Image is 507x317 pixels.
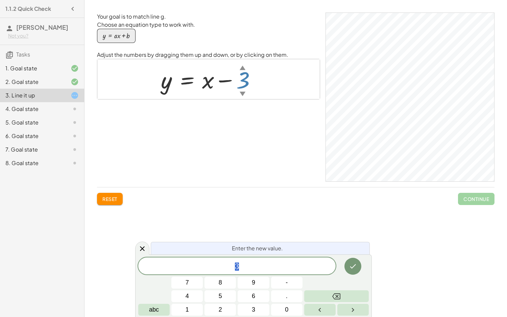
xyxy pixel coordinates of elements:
button: 0 [271,304,303,316]
span: Tasks [16,51,30,58]
div: ▼ [240,89,245,98]
i: Task not started. [71,145,79,154]
button: Right arrow [337,304,369,316]
span: 6 [252,292,255,301]
span: Enter the new value. [232,244,283,252]
div: 8. Goal state [5,159,60,167]
button: 3 [238,304,269,316]
button: Backspace [304,290,369,302]
span: - [286,278,288,287]
button: Done [344,258,361,275]
span: abc [149,305,159,314]
button: 4 [171,290,203,302]
i: Task not started. [71,159,79,167]
canvas: Graphics View 1 [326,13,494,181]
button: 8 [204,277,236,289]
button: . [271,290,303,302]
button: 2 [204,304,236,316]
button: Left arrow [304,304,336,316]
span: Reset [102,196,117,202]
i: Task finished and correct. [71,64,79,72]
button: 6 [238,290,269,302]
i: Task not started. [71,105,79,113]
span: 1 [186,305,189,314]
h4: 1.1.2 Quick Check [5,5,51,13]
div: ▲ [240,63,245,72]
span: 9 [252,278,255,287]
button: 7 [171,277,203,289]
i: Task not started. [71,118,79,127]
i: Task finished and correct. [71,78,79,86]
button: Alphabet [138,304,170,316]
button: Reset [97,193,123,205]
p: Choose an equation type to work with. [97,21,320,29]
span: 5 [219,292,222,301]
div: 2. Goal state [5,78,60,86]
button: 5 [204,290,236,302]
span: 0 [285,305,288,314]
button: Negative [271,277,303,289]
button: 9 [238,277,269,289]
div: GeoGebra Classic [325,13,494,182]
span: [PERSON_NAME] [16,23,68,31]
span: 8 [219,278,222,287]
div: 4. Goal state [5,105,60,113]
p: Adjust the numbers by dragging them up and down, or by clicking on them. [97,51,320,59]
i: Task not started. [71,132,79,140]
p: Your goal is to match line g. [97,13,320,21]
div: 3. Line it up [5,91,60,99]
div: 6. Goal state [5,132,60,140]
button: 1 [171,304,203,316]
span: 7 [186,278,189,287]
span: . [286,292,288,301]
span: 3 [252,305,255,314]
div: 5. Goal state [5,118,60,127]
span: 4 [186,292,189,301]
i: Task started. [71,91,79,99]
span: 3 [235,263,239,271]
div: 7. Goal state [5,145,60,154]
div: Not you? [8,32,79,39]
div: 1. Goal state [5,64,60,72]
span: 2 [219,305,222,314]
